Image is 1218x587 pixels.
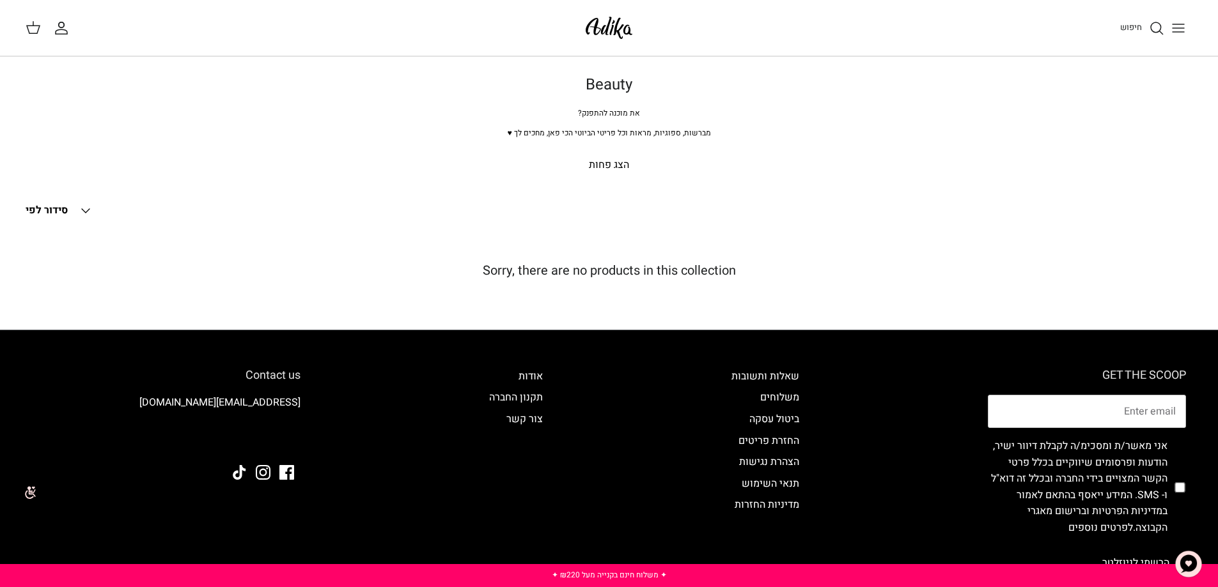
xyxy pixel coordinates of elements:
h6: Contact us [32,369,301,383]
a: צור קשר [506,411,543,427]
a: אודות [519,369,543,384]
a: ביטול עסקה [749,411,799,427]
label: אני מאשר/ת ומסכימ/ה לקבלת דיוור ישיר, הודעות ופרסומים שיווקיים בכלל פרטי הקשר המצויים בידי החברה ... [988,438,1167,537]
a: לפרטים נוספים [1068,520,1133,535]
a: Facebook [279,465,294,480]
a: [EMAIL_ADDRESS][DOMAIN_NAME] [139,395,301,410]
a: החשבון שלי [54,20,74,36]
span: חיפוש [1120,21,1142,33]
button: Toggle menu [1164,14,1192,42]
button: הרשמי לניוזלטר [1086,547,1186,579]
img: Adika IL [265,431,301,447]
div: Secondary navigation [719,369,812,579]
img: Adika IL [582,13,636,43]
a: הצהרת נגישות [739,454,799,469]
a: החזרת פריטים [738,433,799,448]
input: Email [988,395,1186,428]
a: ✦ משלוח חינם בקנייה מעל ₪220 ✦ [552,569,667,581]
img: accessibility_icon02.svg [10,475,45,510]
span: מברשות, ספוגיות, מראות וכל פריטי הביוטי הכי פאן, מחכים לך ♥ [507,127,710,139]
a: תקנון החברה [489,390,543,405]
button: סידור לפי [26,197,93,225]
h6: GET THE SCOOP [988,369,1186,383]
a: תנאי השימוש [742,476,799,491]
button: צ'אט [1169,545,1208,583]
span: סידור לפי [26,202,68,218]
span: את מוכנה להתפנק? [578,107,640,119]
h5: Sorry, there are no products in this collection [26,263,1192,278]
a: Tiktok [232,465,247,480]
p: הצג פחות [162,157,1057,174]
a: משלוחים [760,390,799,405]
h1: Beauty [162,76,1057,95]
a: חיפוש [1120,20,1164,36]
div: Secondary navigation [476,369,556,579]
a: Instagram [256,465,270,480]
a: מדיניות החזרות [735,497,799,512]
a: שאלות ותשובות [731,369,799,384]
